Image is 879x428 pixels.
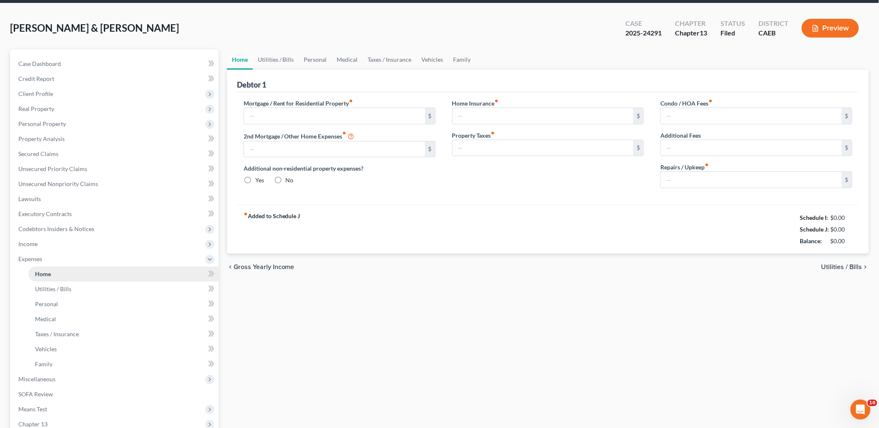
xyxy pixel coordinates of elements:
[675,19,707,28] div: Chapter
[18,150,58,157] span: Secured Claims
[244,141,425,157] input: --
[18,180,98,187] span: Unsecured Nonpriority Claims
[448,50,476,70] a: Family
[98,13,114,30] img: Profile image for Emma
[831,214,853,222] div: $0.00
[18,105,54,112] span: Real Property
[18,90,53,97] span: Client Profile
[35,330,79,337] span: Taxes / Insurance
[495,99,499,103] i: fiber_manual_record
[18,60,61,67] span: Case Dashboard
[660,131,701,140] label: Additional Fees
[18,210,72,217] span: Executory Contracts
[12,158,155,173] div: Attorney's Disclosure of Compensation
[661,172,842,188] input: --
[18,375,55,383] span: Miscellaneous
[12,138,155,154] button: Search for help
[35,270,51,277] span: Home
[800,214,829,221] strong: Schedule I:
[12,191,219,206] a: Lawsuits
[35,315,56,322] span: Medical
[17,19,65,26] img: logo
[802,19,859,38] button: Preview
[675,28,707,38] div: Chapter
[144,13,159,28] div: Close
[244,164,436,173] label: Additional non-residential property expenses?
[453,108,634,124] input: --
[237,80,266,90] div: Debtor 1
[227,50,253,70] a: Home
[831,237,853,245] div: $0.00
[842,108,852,124] div: $
[800,226,829,233] strong: Schedule J:
[660,163,709,171] label: Repairs / Upkeep
[343,131,347,135] i: fiber_manual_record
[299,50,332,70] a: Personal
[12,387,219,402] a: SOFA Review
[17,59,150,73] p: Hi there!
[12,206,219,222] a: Executory Contracts
[17,176,140,194] div: Statement of Financial Affairs - Payments Made in the Last 90 days
[28,327,219,342] a: Taxes / Insurance
[18,195,41,202] span: Lawsuits
[17,142,68,151] span: Search for help
[708,99,713,103] i: fiber_manual_record
[452,131,495,140] label: Property Taxes
[35,300,58,307] span: Personal
[12,71,219,86] a: Credit Report
[633,140,643,156] div: $
[12,176,219,191] a: Unsecured Nonpriority Claims
[17,161,140,170] div: Attorney's Disclosure of Compensation
[425,108,435,124] div: $
[720,19,745,28] div: Status
[425,141,435,157] div: $
[17,73,150,88] p: How can we help?
[12,56,219,71] a: Case Dashboard
[758,19,788,28] div: District
[705,163,709,167] i: fiber_manual_record
[633,108,643,124] div: $
[660,99,713,108] label: Condo / HOA Fees
[28,297,219,312] a: Personal
[12,131,219,146] a: Property Analysis
[417,50,448,70] a: Vehicles
[851,400,871,420] iframe: Intercom live chat
[35,360,53,368] span: Family
[12,197,155,213] div: Amendments
[8,98,159,130] div: Send us a messageWe'll be back online in 2 hours
[18,281,37,287] span: Home
[18,135,65,142] span: Property Analysis
[132,281,146,287] span: Help
[332,50,363,70] a: Medical
[491,131,495,135] i: fiber_manual_record
[17,114,139,123] div: We'll be back online in 2 hours
[18,390,53,398] span: SOFA Review
[18,225,94,232] span: Codebtors Insiders & Notices
[18,405,47,413] span: Means Test
[661,140,842,156] input: --
[625,28,662,38] div: 2025-24291
[12,146,219,161] a: Secured Claims
[842,172,852,188] div: $
[12,161,219,176] a: Unsecured Priority Claims
[868,400,877,406] span: 10
[18,420,48,428] span: Chapter 13
[113,13,130,30] img: Profile image for Lindsey
[800,237,822,244] strong: Balance:
[227,264,295,270] button: chevron_left Gross Yearly Income
[453,140,634,156] input: --
[720,28,745,38] div: Filed
[12,213,155,228] div: Import and Export Claims
[28,282,219,297] a: Utilities / Bills
[700,29,707,37] span: 13
[69,281,98,287] span: Messages
[18,255,42,262] span: Expenses
[10,22,179,34] span: [PERSON_NAME] & [PERSON_NAME]
[18,120,66,127] span: Personal Property
[17,105,139,114] div: Send us a message
[28,267,219,282] a: Home
[244,99,353,108] label: Mortgage / Rent for Residential Property
[111,260,167,294] button: Help
[842,140,852,156] div: $
[55,260,111,294] button: Messages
